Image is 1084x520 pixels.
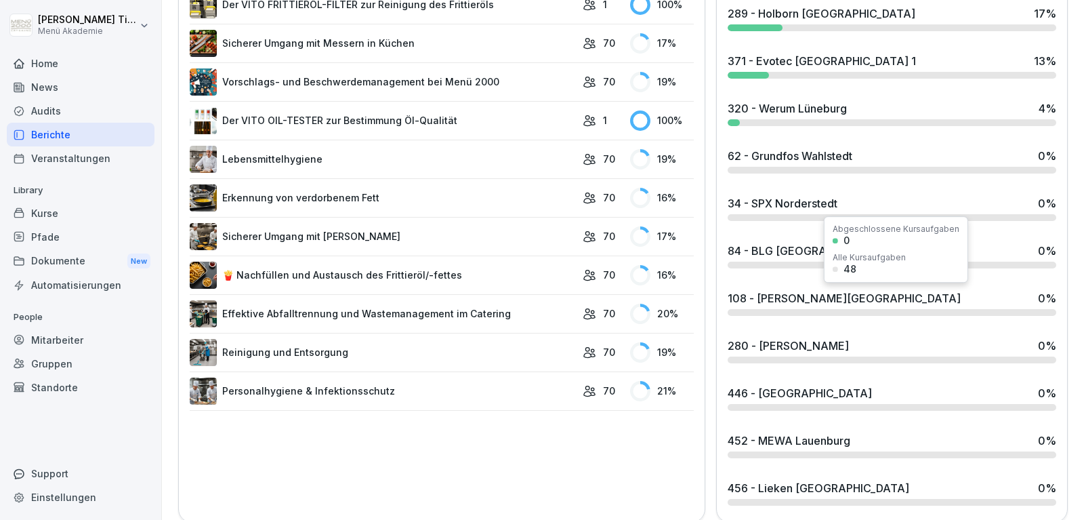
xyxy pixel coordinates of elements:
div: 84 - BLG [GEOGRAPHIC_DATA] [728,243,890,259]
a: Kurse [7,201,154,225]
p: 70 [603,152,615,166]
div: 34 - SPX Norderstedt [728,195,837,212]
div: 289 - Holborn [GEOGRAPHIC_DATA] [728,5,915,22]
a: 320 - Werum Lüneburg4% [722,95,1062,132]
a: Home [7,52,154,75]
a: Berichte [7,123,154,146]
div: 19 % [630,342,694,363]
img: he669w9sgyb8g06jkdrmvx6u.png [190,300,217,327]
a: 456 - Lieken [GEOGRAPHIC_DATA]0% [722,475,1062,511]
img: cuv45xaybhkpnu38aw8lcrqq.png [190,262,217,289]
div: 16 % [630,188,694,208]
div: 48 [843,264,856,274]
a: Lebensmittelhygiene [190,146,576,173]
div: 17 % [1034,5,1056,22]
div: 0 % [1038,148,1056,164]
img: jz0fz12u36edh1e04itkdbcq.png [190,146,217,173]
div: 62 - Grundfos Wahlstedt [728,148,852,164]
a: 62 - Grundfos Wahlstedt0% [722,142,1062,179]
a: Gruppen [7,352,154,376]
p: Library [7,180,154,201]
p: 70 [603,229,615,243]
a: Der VITO OIL-TESTER zur Bestimmung Öl-Qualität [190,107,576,134]
p: 70 [603,384,615,398]
p: 1 [603,113,607,127]
div: 0 % [1038,243,1056,259]
div: 371 - Evotec [GEOGRAPHIC_DATA] 1 [728,53,916,69]
a: DokumenteNew [7,249,154,274]
a: 🍟 Nachfüllen und Austausch des Frittieröl/-fettes [190,262,576,289]
a: Mitarbeiter [7,328,154,352]
a: Standorte [7,376,154,399]
div: Support [7,462,154,485]
a: 108 - [PERSON_NAME][GEOGRAPHIC_DATA]0% [722,285,1062,321]
a: Veranstaltungen [7,146,154,170]
div: 280 - [PERSON_NAME] [728,338,849,354]
p: 70 [603,75,615,89]
div: 456 - Lieken [GEOGRAPHIC_DATA] [728,480,909,496]
div: 100 % [630,111,694,131]
a: 446 - [GEOGRAPHIC_DATA]0% [722,380,1062,416]
div: Alle Kursaufgaben [833,254,906,262]
div: 17 % [630,33,694,54]
img: up30sq4qohmlf9oyka1pt50j.png [190,107,217,134]
p: Menü Akademie [38,26,137,36]
p: 70 [603,268,615,282]
div: 0 % [1038,195,1056,212]
div: 108 - [PERSON_NAME][GEOGRAPHIC_DATA] [728,290,961,306]
div: 17 % [630,226,694,247]
img: vqex8dna0ap6n9z3xzcqrj3m.png [190,184,217,212]
div: 0 % [1038,480,1056,496]
div: 0 % [1038,290,1056,306]
a: Sicherer Umgang mit Messern in Küchen [190,30,576,57]
div: 21 % [630,381,694,401]
img: m8bvy8z8kneahw7tpdkl7btm.png [190,68,217,96]
img: tq1iwfpjw7gb8q143pboqzza.png [190,378,217,405]
a: 452 - MEWA Lauenburg0% [722,427,1062,464]
a: Automatisierungen [7,273,154,297]
div: New [127,254,150,269]
p: 70 [603,191,615,205]
a: Pfade [7,225,154,249]
p: 70 [603,36,615,50]
a: Sicherer Umgang mit [PERSON_NAME] [190,223,576,250]
a: News [7,75,154,99]
div: 0 [843,236,850,245]
p: 70 [603,345,615,359]
a: Audits [7,99,154,123]
div: 0 % [1038,385,1056,401]
div: 4 % [1039,100,1056,117]
a: Erkennung von verdorbenem Fett [190,184,576,212]
a: Personalhygiene & Infektionsschutz [190,378,576,405]
div: 452 - MEWA Lauenburg [728,433,850,449]
p: 70 [603,306,615,321]
a: Effektive Abfalltrennung und Wastemanagement im Catering [190,300,576,327]
a: 280 - [PERSON_NAME]0% [722,332,1062,369]
a: Reinigung und Entsorgung [190,339,576,366]
a: 34 - SPX Norderstedt0% [722,190,1062,226]
div: 19 % [630,149,694,169]
img: oyzz4yrw5r2vs0n5ee8wihvj.png [190,223,217,250]
img: nskg7vq6i7f4obzkcl4brg5j.png [190,339,217,366]
p: [PERSON_NAME] Timmermann [38,14,137,26]
div: 446 - [GEOGRAPHIC_DATA] [728,385,872,401]
div: 13 % [1034,53,1056,69]
div: Einstellungen [7,485,154,509]
img: bnqppd732b90oy0z41dk6kj2.png [190,30,217,57]
a: 371 - Evotec [GEOGRAPHIC_DATA] 113% [722,47,1062,84]
div: 20 % [630,304,694,324]
p: People [7,306,154,328]
div: Dokumente [7,249,154,274]
div: 0 % [1038,338,1056,354]
div: 0 % [1038,433,1056,449]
